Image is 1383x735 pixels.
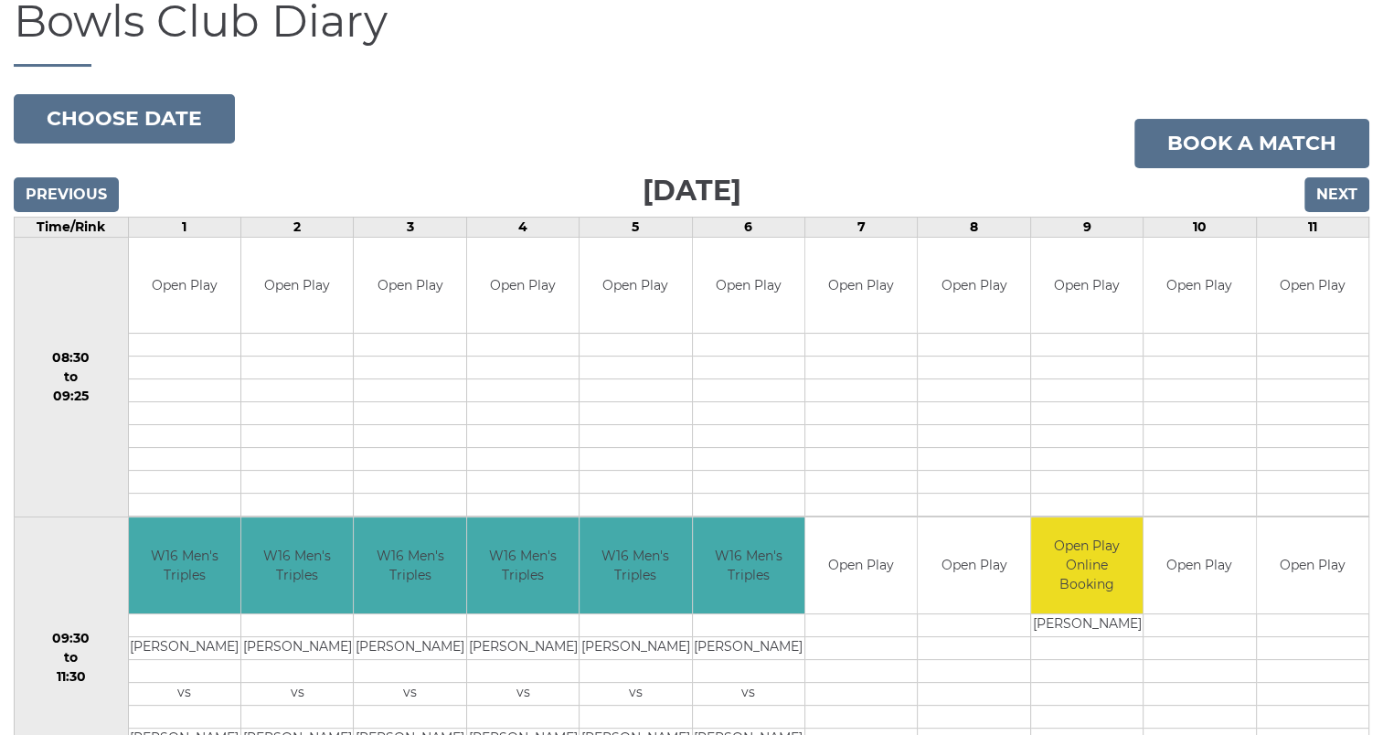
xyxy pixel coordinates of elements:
td: vs [129,682,240,705]
td: [PERSON_NAME] [354,636,465,659]
td: Open Play [1257,517,1369,613]
input: Next [1304,177,1369,212]
td: 8 [918,217,1030,237]
td: [PERSON_NAME] [129,636,240,659]
td: 7 [804,217,917,237]
td: 08:30 to 09:25 [15,237,129,517]
td: 2 [240,217,353,237]
td: 11 [1256,217,1369,237]
td: Open Play [580,238,691,334]
td: W16 Men's Triples [580,517,691,613]
td: W16 Men's Triples [467,517,579,613]
td: W16 Men's Triples [354,517,465,613]
td: 3 [354,217,466,237]
td: Time/Rink [15,217,129,237]
td: Open Play Online Booking [1031,517,1143,613]
td: 10 [1144,217,1256,237]
td: vs [241,682,353,705]
td: Open Play [805,238,917,334]
td: vs [580,682,691,705]
button: Choose date [14,94,235,144]
td: 6 [692,217,804,237]
td: vs [693,682,804,705]
td: 1 [128,217,240,237]
td: Open Play [1031,238,1143,334]
td: [PERSON_NAME] [467,636,579,659]
td: Open Play [354,238,465,334]
td: Open Play [693,238,804,334]
td: Open Play [1144,517,1255,613]
td: 5 [580,217,692,237]
input: Previous [14,177,119,212]
td: Open Play [241,238,353,334]
td: W16 Men's Triples [693,517,804,613]
td: Open Play [918,517,1029,613]
td: Open Play [918,238,1029,334]
td: Open Play [805,517,917,613]
td: Open Play [1144,238,1255,334]
td: vs [467,682,579,705]
a: Book a match [1134,119,1369,168]
td: W16 Men's Triples [129,517,240,613]
td: Open Play [1257,238,1369,334]
td: [PERSON_NAME] [580,636,691,659]
td: Open Play [129,238,240,334]
td: [PERSON_NAME] [1031,613,1143,636]
td: Open Play [467,238,579,334]
td: W16 Men's Triples [241,517,353,613]
td: 9 [1030,217,1143,237]
td: 4 [466,217,579,237]
td: vs [354,682,465,705]
td: [PERSON_NAME] [241,636,353,659]
td: [PERSON_NAME] [693,636,804,659]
